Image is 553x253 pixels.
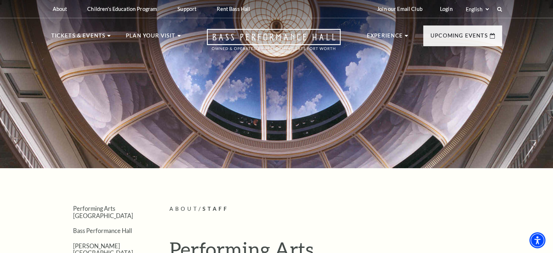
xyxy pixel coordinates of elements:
[87,6,157,12] p: Children's Education Program
[53,6,67,12] p: About
[181,29,367,58] a: Open this option
[73,227,132,234] a: Bass Performance Hall
[529,232,545,248] div: Accessibility Menu
[464,6,490,13] select: Select:
[177,6,196,12] p: Support
[169,206,199,212] span: About
[169,205,502,214] p: /
[51,31,106,44] p: Tickets & Events
[203,206,229,212] span: Staff
[126,31,176,44] p: Plan Your Visit
[367,31,403,44] p: Experience
[217,6,250,12] p: Rent Bass Hall
[73,205,133,219] a: Performing Arts [GEOGRAPHIC_DATA]
[430,31,488,44] p: Upcoming Events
